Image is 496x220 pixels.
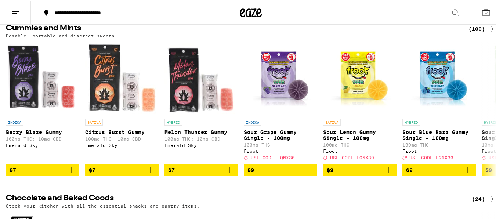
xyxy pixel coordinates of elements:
[85,136,159,140] p: 100mg THC: 10mg CBD
[468,24,496,32] a: (100)
[323,141,397,146] p: 100mg THC
[168,166,175,172] span: $7
[85,128,159,134] p: Citrus Burst Gummy
[251,154,295,159] span: USE CODE EQNX30
[85,163,159,175] button: Add to bag
[244,118,261,125] p: INDICA
[6,163,79,175] button: Add to bag
[244,148,317,152] div: Froot
[85,41,159,114] img: Emerald Sky - Citrus Burst Gummy
[6,202,200,207] p: Stock your kitchen with all the essential snacks and pantry items.
[402,41,476,114] img: Froot - Sour Blue Razz Gummy Single - 100mg
[6,32,117,37] p: Dosable, portable and discreet sweets.
[85,118,103,125] p: SATIVA
[327,166,333,172] span: $9
[4,5,53,11] span: Hi. Need any help?
[6,118,23,125] p: INDICA
[244,141,317,146] p: 100mg THC
[6,136,79,140] p: 100mg THC: 10mg CBD
[6,128,79,134] p: Berry Blaze Gummy
[402,148,476,152] div: Froot
[6,24,460,32] h2: Gummies and Mints
[323,163,397,175] button: Add to bag
[89,166,95,172] span: $7
[6,41,79,114] img: Emerald Sky - Berry Blaze Gummy
[323,148,397,152] div: Froot
[485,166,492,172] span: $9
[402,141,476,146] p: 100mg THC
[244,41,317,114] img: Froot - Sour Grape Gummy Single - 100mg
[247,166,254,172] span: $9
[85,142,159,147] div: Emerald Sky
[164,163,238,175] button: Add to bag
[6,41,79,163] a: Open page for Berry Blaze Gummy from Emerald Sky
[323,41,397,163] a: Open page for Sour Lemon Gummy Single - 100mg from Froot
[164,41,238,163] a: Open page for Melon Thunder Gummy from Emerald Sky
[472,194,496,202] a: (24)
[6,194,460,202] h2: Chocolate and Baked Goods
[323,118,341,125] p: SATIVA
[164,41,238,114] img: Emerald Sky - Melon Thunder Gummy
[323,128,397,140] p: Sour Lemon Gummy Single - 100mg
[244,128,317,140] p: Sour Grape Gummy Single - 100mg
[10,166,16,172] span: $7
[244,163,317,175] button: Add to bag
[406,166,413,172] span: $9
[402,128,476,140] p: Sour Blue Razz Gummy Single - 100mg
[164,128,238,134] p: Melon Thunder Gummy
[323,41,397,114] img: Froot - Sour Lemon Gummy Single - 100mg
[402,118,420,125] p: HYBRID
[330,154,374,159] span: USE CODE EQNX30
[6,142,79,147] div: Emerald Sky
[164,142,238,147] div: Emerald Sky
[164,118,182,125] p: HYBRID
[164,136,238,140] p: 100mg THC: 10mg CBD
[402,163,476,175] button: Add to bag
[85,41,159,163] a: Open page for Citrus Burst Gummy from Emerald Sky
[402,41,476,163] a: Open page for Sour Blue Razz Gummy Single - 100mg from Froot
[409,154,453,159] span: USE CODE EQNX30
[244,41,317,163] a: Open page for Sour Grape Gummy Single - 100mg from Froot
